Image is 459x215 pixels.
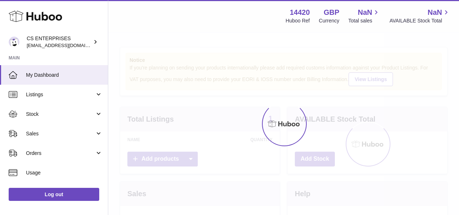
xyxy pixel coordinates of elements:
strong: 14420 [290,8,310,17]
div: CS ENTERPRISES [27,35,92,49]
span: [EMAIL_ADDRESS][DOMAIN_NAME] [27,42,106,48]
span: Usage [26,169,102,176]
div: Currency [319,17,340,24]
span: NaN [358,8,372,17]
img: internalAdmin-14420@internal.huboo.com [9,37,19,47]
span: Stock [26,111,95,118]
span: My Dashboard [26,72,102,79]
a: Log out [9,188,99,201]
a: NaN Total sales [348,8,380,24]
span: Total sales [348,17,380,24]
span: Orders [26,150,95,157]
span: Listings [26,91,95,98]
span: Sales [26,130,95,137]
span: AVAILABLE Stock Total [389,17,450,24]
div: Huboo Ref [286,17,310,24]
strong: GBP [324,8,339,17]
a: NaN AVAILABLE Stock Total [389,8,450,24]
span: NaN [428,8,442,17]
